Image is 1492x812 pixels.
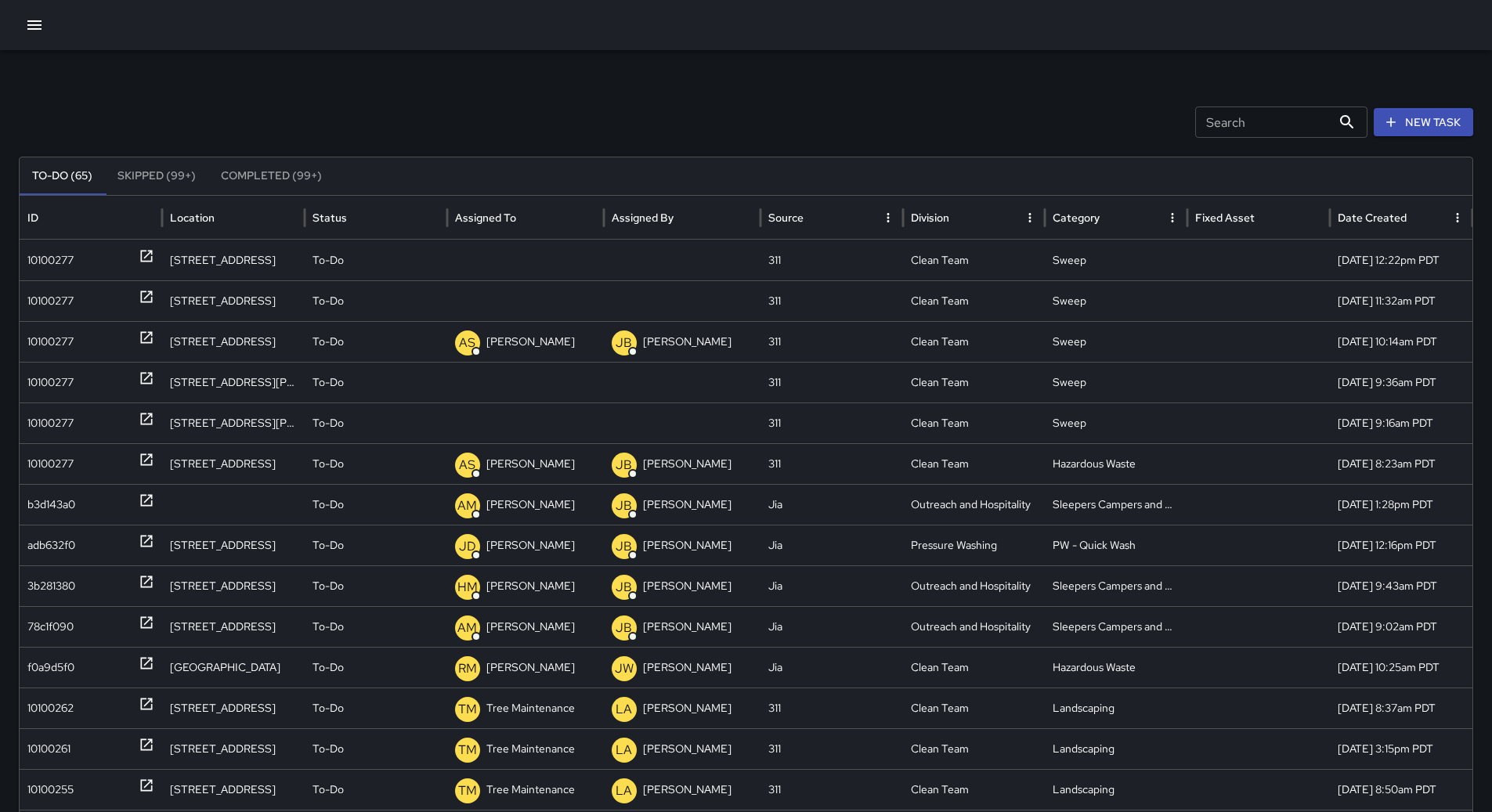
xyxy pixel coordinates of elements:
[1045,402,1187,443] div: Sweep
[768,211,804,225] div: Source
[27,485,75,525] div: b3d143a0
[903,687,1046,728] div: Clean Team
[1045,606,1187,647] div: Sleepers Campers and Loiterers
[903,606,1046,647] div: Outreach and Hospitality
[312,322,344,362] p: To-Do
[27,444,74,484] div: 10100277
[486,322,575,362] p: [PERSON_NAME]
[643,566,732,606] p: [PERSON_NAME]
[162,647,305,687] div: 1484 Market Street
[312,566,344,606] p: To-Do
[486,648,575,687] p: [PERSON_NAME]
[760,402,903,443] div: 311
[643,607,732,647] p: [PERSON_NAME]
[459,334,475,352] p: AS
[1330,484,1472,525] div: 10/10/2025, 1:28pm PDT
[312,525,344,565] p: To-Do
[312,240,344,280] p: To-Do
[105,157,208,195] button: Skipped (99+)
[455,211,516,225] div: Assigned To
[1330,321,1472,362] div: 10/12/2025, 10:14am PDT
[760,687,903,728] div: 311
[458,741,477,760] p: TM
[760,443,903,484] div: 311
[1447,207,1469,229] button: Date Created column menu
[1161,207,1183,229] button: Category column menu
[1330,606,1472,647] div: 10/10/2025, 9:02am PDT
[27,211,38,225] div: ID
[162,769,305,810] div: 38 Rose Street
[643,648,732,687] p: [PERSON_NAME]
[1330,769,1472,810] div: 9/5/2025, 8:50am PDT
[1330,525,1472,565] div: 10/10/2025, 12:16pm PDT
[616,537,632,556] p: JB
[162,687,305,728] div: 18 10th Street
[1195,211,1255,225] div: Fixed Asset
[459,456,475,475] p: AS
[1330,647,1472,687] div: 10/9/2025, 10:25am PDT
[903,728,1046,769] div: Clean Team
[1045,443,1187,484] div: Hazardous Waste
[162,565,305,606] div: 1525 Market Street
[1045,321,1187,362] div: Sweep
[27,729,70,769] div: 10100261
[458,700,477,719] p: TM
[760,647,903,687] div: Jia
[903,769,1046,810] div: Clean Team
[643,729,732,769] p: [PERSON_NAME]
[1330,443,1472,484] div: 10/12/2025, 8:23am PDT
[27,648,74,687] div: f0a9d5f0
[162,606,305,647] div: 1586 Market Street
[616,334,632,352] p: JB
[1053,211,1100,225] div: Category
[1330,687,1472,728] div: 9/16/2025, 8:37am PDT
[457,578,478,597] p: HM
[27,607,74,647] div: 78c1f090
[27,281,74,321] div: 10100277
[457,619,477,637] p: AM
[616,456,632,475] p: JB
[1019,207,1041,229] button: Division column menu
[760,321,903,362] div: 311
[911,211,949,225] div: Division
[1045,565,1187,606] div: Sleepers Campers and Loiterers
[616,578,632,597] p: JB
[27,770,74,810] div: 10100255
[616,619,632,637] p: JB
[162,525,305,565] div: 1195 Market Street
[643,688,732,728] p: [PERSON_NAME]
[312,770,344,810] p: To-Do
[312,485,344,525] p: To-Do
[170,211,215,225] div: Location
[616,781,632,800] p: LA
[458,781,477,800] p: TM
[27,688,74,728] div: 10100262
[616,700,632,719] p: LA
[162,321,305,362] div: 50 Hickory Street
[486,566,575,606] p: [PERSON_NAME]
[903,240,1046,280] div: Clean Team
[903,280,1046,321] div: Clean Team
[1045,525,1187,565] div: PW - Quick Wash
[760,280,903,321] div: 311
[486,525,575,565] p: [PERSON_NAME]
[760,362,903,402] div: 311
[208,157,334,195] button: Completed (99+)
[760,525,903,565] div: Jia
[27,240,74,280] div: 10100277
[486,607,575,647] p: [PERSON_NAME]
[903,565,1046,606] div: Outreach and Hospitality
[1330,565,1472,606] div: 10/10/2025, 9:43am PDT
[616,496,632,515] p: JB
[312,403,344,443] p: To-Do
[643,322,732,362] p: [PERSON_NAME]
[903,362,1046,402] div: Clean Team
[1045,687,1187,728] div: Landscaping
[1045,769,1187,810] div: Landscaping
[486,444,575,484] p: [PERSON_NAME]
[312,648,344,687] p: To-Do
[616,741,632,760] p: LA
[312,607,344,647] p: To-Do
[27,322,74,362] div: 10100277
[1338,211,1407,225] div: Date Created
